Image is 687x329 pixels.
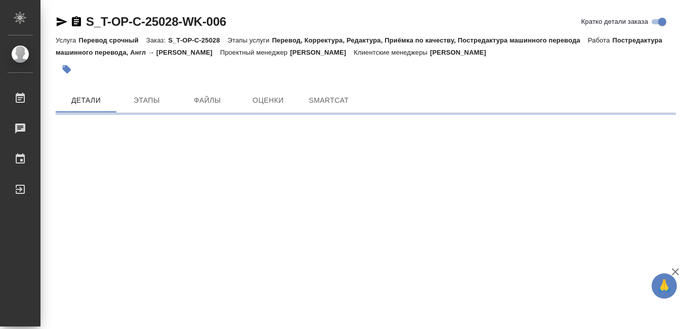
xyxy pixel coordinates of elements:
p: Услуга [56,36,78,44]
p: Проектный менеджер [220,49,290,56]
button: 🙏 [652,273,677,299]
button: Добавить тэг [56,58,78,80]
p: [PERSON_NAME] [430,49,494,56]
p: Этапы услуги [228,36,272,44]
span: Оценки [244,94,292,107]
span: Файлы [183,94,232,107]
button: Скопировать ссылку для ЯМессенджера [56,16,68,28]
p: S_T-OP-C-25028 [168,36,227,44]
span: Детали [62,94,110,107]
p: Перевод, Корректура, Редактура, Приёмка по качеству, Постредактура машинного перевода [272,36,588,44]
p: Клиентские менеджеры [354,49,430,56]
p: Заказ: [146,36,168,44]
span: Этапы [122,94,171,107]
span: SmartCat [305,94,353,107]
p: Работа [588,36,613,44]
p: Перевод срочный [78,36,146,44]
span: 🙏 [656,275,673,297]
a: S_T-OP-C-25028-WK-006 [86,15,226,28]
span: Кратко детали заказа [581,17,648,27]
button: Скопировать ссылку [70,16,82,28]
p: [PERSON_NAME] [290,49,354,56]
